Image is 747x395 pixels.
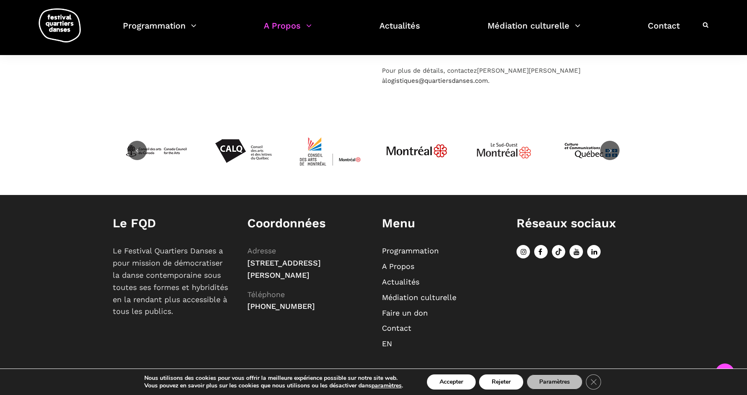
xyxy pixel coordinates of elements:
span: [PHONE_NUMBER] [247,302,315,311]
a: EN [382,339,392,348]
a: Actualités [382,277,419,286]
p: Nous utilisons des cookies pour vous offrir la meilleure expérience possible sur notre site web. [144,374,403,382]
img: CMYK_Logo_CAMMontreal [299,119,362,182]
a: A Propos [264,18,312,43]
a: A Propos [382,262,414,271]
h1: Le FQD [113,216,230,231]
p: Le Festival Quartiers Danses a pour mission de démocratiser la danse contemporaine sous toutes se... [113,245,230,318]
img: logo-fqd-med [39,8,81,42]
span: [STREET_ADDRESS][PERSON_NAME] [247,258,321,279]
a: Programmation [382,246,439,255]
img: Logo_Mtl_Le_Sud-Ouest.svg_ [472,119,535,182]
a: Médiation culturelle [487,18,580,43]
button: Paramètres [527,374,583,390]
img: JPGnr_b [385,119,448,182]
h1: Menu [382,216,500,231]
img: Calq_noir [212,119,275,182]
a: Contact [648,18,680,43]
a: Contact [382,324,411,332]
a: logistiques@quartiersdanses.com [385,77,488,84]
img: CAC_BW_black_f [124,119,188,182]
span: [PERSON_NAME] [477,67,529,74]
p: Vous pouvez en savoir plus sur les cookies que nous utilisons ou les désactiver dans . [144,382,403,390]
h1: Coordonnées [247,216,365,231]
button: Close GDPR Cookie Banner [586,374,601,390]
span: Téléphone [247,290,285,299]
a: Actualités [379,18,420,43]
img: mccq-3-3 [559,119,622,182]
h1: Réseaux sociaux [517,216,634,231]
span: Adresse [247,246,276,255]
a: Faire un don [382,308,428,317]
a: Médiation culturelle [382,293,456,302]
button: Accepter [427,374,476,390]
button: paramètres [371,382,402,390]
a: Programmation [123,18,196,43]
button: Rejeter [479,374,523,390]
